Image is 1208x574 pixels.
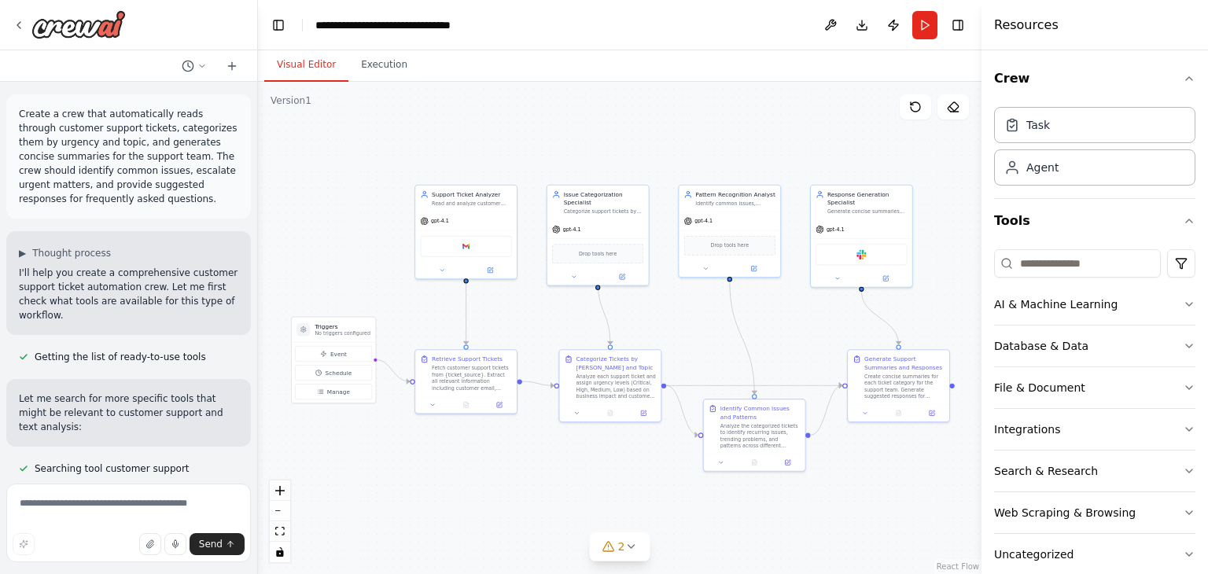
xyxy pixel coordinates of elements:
[448,400,483,410] button: No output available
[811,381,842,439] g: Edge from b4f58691-88f8-473a-82d9-3067e0e20870 to 85020098-4bd1-4714-89f7-40ad72bfc6b1
[315,322,370,330] h3: Triggers
[19,247,26,259] span: ▶
[190,533,245,555] button: Send
[330,350,347,358] span: Event
[579,249,617,257] span: Drop tools here
[862,274,908,284] button: Open in side panel
[19,247,111,259] button: ▶Thought process
[695,201,775,207] div: Identify common issues, trending problems, and patterns across support tickets to help improve pr...
[994,546,1074,562] div: Uncategorized
[593,408,628,418] button: No output available
[271,94,311,107] div: Version 1
[13,533,35,555] button: Improve this prompt
[414,349,517,414] div: Retrieve Support TicketsFetch customer support tickets from {ticket_source}. Extract all relevant...
[720,404,801,421] div: Identify Common Issues and Patterns
[139,533,161,555] button: Upload files
[485,400,514,410] button: Open in side panel
[267,14,289,36] button: Hide left sidebar
[629,408,657,418] button: Open in side panel
[1026,160,1059,175] div: Agent
[994,505,1136,521] div: Web Scraping & Browsing
[291,316,376,403] div: TriggersNo triggers configuredEventScheduleManage
[773,458,801,468] button: Open in side panel
[618,539,625,554] span: 2
[994,409,1195,450] button: Integrations
[199,538,223,550] span: Send
[315,330,370,337] p: No triggers configured
[264,49,348,82] button: Visual Editor
[994,451,1195,491] button: Search & Research
[295,346,372,362] button: Event
[270,480,290,562] div: React Flow controls
[270,480,290,501] button: zoom in
[994,492,1195,533] button: Web Scraping & Browsing
[19,107,238,206] p: Create a crew that automatically reads through customer support tickets, categorizes them by urge...
[994,199,1195,243] button: Tools
[666,381,842,389] g: Edge from 9fc6d44b-0224-4e1d-b8b3-96090bef185c to 85020098-4bd1-4714-89f7-40ad72bfc6b1
[563,226,581,233] span: gpt-4.1
[994,463,1098,479] div: Search & Research
[731,263,777,274] button: Open in side panel
[827,190,908,207] div: Response Generation Specialist
[164,533,186,555] button: Click to speak your automation idea
[994,16,1059,35] h4: Resources
[547,185,650,286] div: Issue Categorization SpecialistCategorize support tickets by urgency level (Critical, High, Mediu...
[19,392,238,434] p: Let me search for more specific tools that might be relevant to customer support and text analysis:
[32,247,111,259] span: Thought process
[827,208,908,215] div: Generate concise summaries for the support team, create suggested responses for frequently asked ...
[994,57,1195,101] button: Crew
[348,49,420,82] button: Execution
[994,338,1088,354] div: Database & Data
[666,381,698,439] g: Edge from 9fc6d44b-0224-4e1d-b8b3-96090bef185c to b4f58691-88f8-473a-82d9-3067e0e20870
[522,377,554,390] g: Edge from 904e43d9-4961-4a20-ae8e-514720793582 to 9fc6d44b-0224-4e1d-b8b3-96090bef185c
[695,190,775,198] div: Pattern Recognition Analyst
[694,218,713,224] span: gpt-4.1
[1026,117,1050,133] div: Task
[461,241,471,252] img: Google gmail
[711,241,749,249] span: Drop tools here
[462,283,470,345] g: Edge from 422ef700-9514-44ae-8818-53787348f39a to 904e43d9-4961-4a20-ae8e-514720793582
[414,185,517,279] div: Support Ticket AnalyzerRead and analyze customer support tickets from {ticket_source}, extracting...
[847,349,950,422] div: Generate Support Summaries and ResponsesCreate concise summaries for each ticket category for the...
[918,408,946,418] button: Open in side panel
[937,562,979,571] a: React Flow attribution
[703,399,806,472] div: Identify Common Issues and PatternsAnalyze the categorized tickets to identify recurring issues, ...
[432,190,512,198] div: Support Ticket Analyzer
[175,57,213,75] button: Switch to previous chat
[856,249,867,259] img: Slack
[994,296,1118,312] div: AI & Machine Learning
[35,351,206,363] span: Getting the list of ready-to-use tools
[864,355,945,372] div: Generate Support Summaries and Responses
[432,355,503,363] div: Retrieve Support Tickets
[737,458,772,468] button: No output available
[432,201,512,207] div: Read and analyze customer support tickets from {ticket_source}, extracting key information includ...
[35,462,190,475] span: Searching tool customer support
[994,367,1195,408] button: File & Document
[678,185,781,278] div: Pattern Recognition AnalystIdentify common issues, trending problems, and patterns across support...
[864,373,945,400] div: Create concise summaries for each ticket category for the support team. Generate suggested respon...
[326,369,352,377] span: Schedule
[857,291,903,344] g: Edge from 15dd4766-7d1e-48cc-9d81-1d7689f09e15 to 85020098-4bd1-4714-89f7-40ad72bfc6b1
[270,501,290,521] button: zoom out
[31,10,126,39] img: Logo
[994,326,1195,366] button: Database & Data
[295,365,372,381] button: Schedule
[431,218,449,224] span: gpt-4.1
[432,365,512,392] div: Fetch customer support tickets from {ticket_source}. Extract all relevant information including c...
[994,284,1195,325] button: AI & Machine Learning
[564,208,644,215] div: Categorize support tickets by urgency level (Critical, High, Medium, Low) and topic categories (T...
[19,266,238,322] p: I'll help you create a comprehensive customer support ticket automation crew. Let me first check ...
[576,373,656,400] div: Analyze each support ticket and assign urgency levels (Critical, High, Medium, Low) based on busi...
[270,542,290,562] button: toggle interactivity
[327,388,350,396] span: Manage
[558,349,661,422] div: Categorize Tickets by [PERSON_NAME] and TopicAnalyze each support ticket and assign urgency level...
[467,265,514,275] button: Open in side panel
[219,57,245,75] button: Start a new chat
[994,101,1195,198] div: Crew
[810,185,913,288] div: Response Generation SpecialistGenerate concise summaries for the support team, create suggested r...
[576,355,656,372] div: Categorize Tickets by [PERSON_NAME] and Topic
[295,384,372,399] button: Manage
[881,408,915,418] button: No output available
[726,281,759,395] g: Edge from 410d23d8-6843-410e-add9-efb5e949d169 to b4f58691-88f8-473a-82d9-3067e0e20870
[375,355,411,385] g: Edge from triggers to 904e43d9-4961-4a20-ae8e-514720793582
